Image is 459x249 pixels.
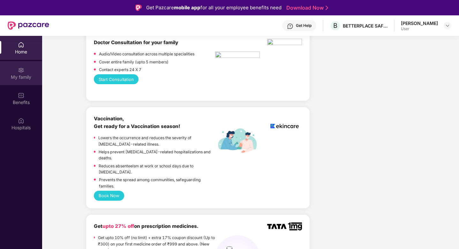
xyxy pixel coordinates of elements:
img: Logo [135,4,142,11]
span: B [333,22,337,29]
img: Stroke [326,4,328,11]
a: Download Now [286,4,326,11]
b: Get on prescription medicines. [94,223,198,229]
img: svg+xml;base64,PHN2ZyBpZD0iQmVuZWZpdHMiIHhtbG5zPSJodHRwOi8vd3d3LnczLm9yZy8yMDAwL3N2ZyIgd2lkdGg9Ij... [18,92,24,99]
div: BETTERPLACE SAFETY SOLUTIONS PRIVATE LIMITED [343,23,388,29]
img: TATA_1mg_Logo.png [267,222,302,230]
div: Get Pazcare for all your employee benefits need [146,4,282,12]
div: Get Help [296,23,312,28]
p: Audio/Video consultation across multiple specialities [99,51,194,57]
img: labelEkincare.png [215,128,260,153]
p: Prevents the spread among communities, safeguarding families. [99,177,215,189]
p: Reduces absenteeism at work or school days due to [MEDICAL_DATA]. [99,163,215,175]
p: Contact experts 24 X 7 [99,67,141,73]
img: physica%20-%20Edited.png [267,39,302,47]
p: Lowers the occurrence and reduces the severity of [MEDICAL_DATA]-related illness. [98,135,215,147]
b: Doctor Consultation for your family [94,39,178,45]
button: Start Consultation [94,74,139,84]
p: Helps prevent [MEDICAL_DATA]-related hospitalizations and deaths. [99,149,215,161]
img: svg+xml;base64,PHN2ZyBpZD0iRHJvcGRvd24tMzJ4MzIiIHhtbG5zPSJodHRwOi8vd3d3LnczLm9yZy8yMDAwL3N2ZyIgd2... [445,23,450,28]
img: pngtree-physiotherapy-physiotherapist-rehab-disability-stretching-png-image_6063262.png [215,52,260,60]
img: logoEkincare.png [267,115,302,137]
img: svg+xml;base64,PHN2ZyBpZD0iSG9zcGl0YWxzIiB4bWxucz0iaHR0cDovL3d3dy53My5vcmcvMjAwMC9zdmciIHdpZHRoPS... [18,117,24,124]
div: [PERSON_NAME] [401,20,438,26]
button: Book Now [94,191,124,201]
p: Cover entire family (upto 5 members) [99,59,169,65]
img: svg+xml;base64,PHN2ZyBpZD0iSG9tZSIgeG1sbnM9Imh0dHA6Ly93d3cudzMub3JnLzIwMDAvc3ZnIiB3aWR0aD0iMjAiIG... [18,42,24,48]
strong: mobile app [174,4,200,11]
img: New Pazcare Logo [8,21,49,30]
img: svg+xml;base64,PHN2ZyBpZD0iSGVscC0zMngzMiIgeG1sbnM9Imh0dHA6Ly93d3cudzMub3JnLzIwMDAvc3ZnIiB3aWR0aD... [287,23,293,29]
img: svg+xml;base64,PHN2ZyB3aWR0aD0iMjAiIGhlaWdodD0iMjAiIHZpZXdCb3g9IjAgMCAyMCAyMCIgZmlsbD0ibm9uZSIgeG... [18,67,24,73]
div: User [401,26,438,31]
span: upto 27% off [102,223,134,229]
b: Vaccination, Get ready for a Vaccination season! [94,116,180,129]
